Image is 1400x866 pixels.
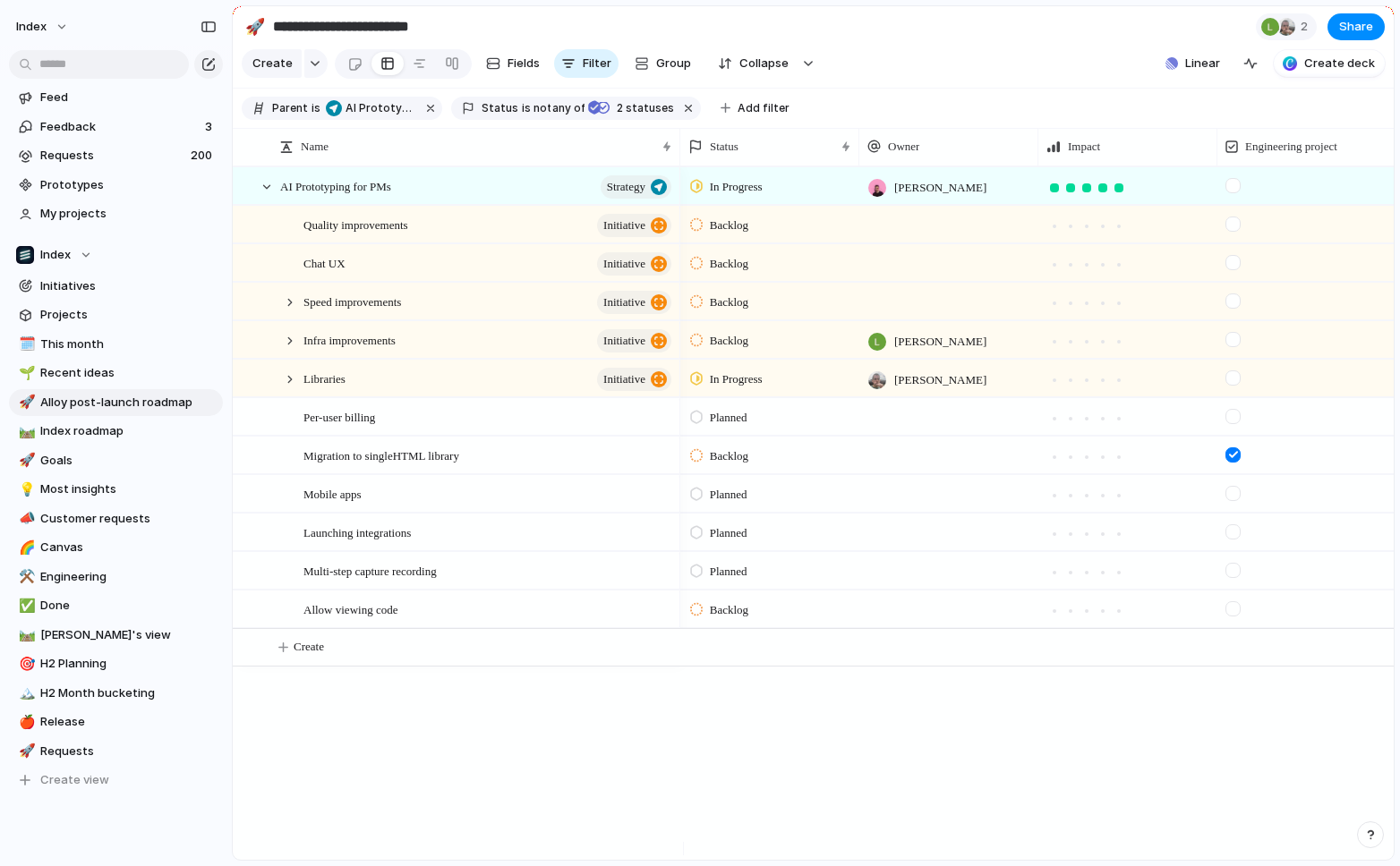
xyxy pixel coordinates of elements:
[603,290,645,315] span: initiative
[346,100,415,116] span: AI Prototyping for PMs
[583,55,611,72] span: Filter
[738,100,790,116] span: Add filter
[19,538,31,558] div: 🌈
[205,118,216,136] span: 3
[40,743,217,760] span: Requests
[303,329,396,350] span: Infra improvements
[1327,13,1385,40] button: Share
[16,510,34,528] button: 📣
[19,566,31,587] div: ⚒️
[597,368,671,391] button: initiative
[272,100,308,116] span: Parent
[245,14,265,38] div: 🚀
[9,360,223,386] div: 🌱Recent ideas
[9,200,223,227] a: My projects
[9,242,223,268] button: Index
[9,418,223,445] a: 🛤️Index roadmap
[9,389,223,416] div: 🚀Alloy post-launch roadmap
[9,534,223,561] a: 🌈Canvas
[710,216,748,234] span: Backlog
[9,622,223,649] a: 🛤️[PERSON_NAME]'s view
[9,331,223,358] a: 🗓️This month
[888,138,919,156] span: Owner
[518,98,588,118] button: isnotany of
[1274,50,1385,77] button: Create deck
[1185,55,1220,72] span: Linear
[326,100,415,116] span: AI Prototyping for PMs
[16,364,34,382] button: 🌱
[9,738,223,765] div: 🚀Requests
[9,505,223,532] a: 📣Customer requests
[482,100,518,116] span: Status
[710,486,747,504] span: Planned
[308,98,324,118] button: is
[303,445,459,465] span: Migration to singleHTML library
[40,147,185,165] span: Requests
[586,98,678,118] button: 2 statuses
[19,712,31,733] div: 🍎
[40,568,217,586] span: Engineering
[294,638,324,656] span: Create
[710,601,748,619] span: Backlog
[40,89,217,106] span: Feed
[303,522,411,542] span: Launching integrations
[554,49,619,78] button: Filter
[9,680,223,707] a: 🏔️H2 Month bucketing
[597,252,671,276] button: initiative
[1301,18,1313,36] span: 2
[9,172,223,199] a: Prototypes
[551,100,585,116] span: any of
[9,447,223,474] div: 🚀Goals
[40,480,217,498] span: Most insights
[40,335,217,353] span: This month
[597,214,671,237] button: initiative
[531,100,551,116] span: not
[303,483,362,504] span: Mobile apps
[9,476,223,503] a: 💡Most insights
[710,255,748,273] span: Backlog
[303,599,397,619] span: Allow viewing code
[252,55,293,72] span: Create
[280,175,391,196] span: AI Prototyping for PMs
[9,767,223,794] button: Create view
[19,450,31,471] div: 🚀
[19,741,31,761] div: 🚀
[710,96,800,121] button: Add filter
[19,596,31,616] div: ✅
[303,406,375,427] span: Per-user billing
[597,329,671,352] button: initiative
[16,713,34,731] button: 🍎
[19,480,31,500] div: 💡
[16,597,34,615] button: ✅
[710,409,747,427] span: Planned
[603,251,645,276] span: initiative
[40,597,217,615] span: Done
[40,510,217,528] span: Customer requests
[19,508,31,529] div: 📣
[16,452,34,470] button: 🚀
[303,560,437,581] span: Multi-step capture recording
[40,539,217,556] span: Canvas
[1245,138,1337,156] span: Engineering project
[40,205,217,223] span: My projects
[40,364,217,382] span: Recent ideas
[522,100,531,116] span: is
[603,328,645,353] span: initiative
[19,624,31,645] div: 🛤️
[9,564,223,590] a: ⚒️Engineering
[16,655,34,673] button: 🎯
[9,709,223,735] div: 🍎Release
[1304,55,1375,72] span: Create deck
[894,371,986,389] span: [PERSON_NAME]
[710,332,748,350] span: Backlog
[611,101,626,115] span: 2
[40,176,217,194] span: Prototypes
[9,650,223,677] a: 🎯H2 Planning
[16,539,34,556] button: 🌈
[710,447,748,465] span: Backlog
[9,592,223,619] div: ✅Done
